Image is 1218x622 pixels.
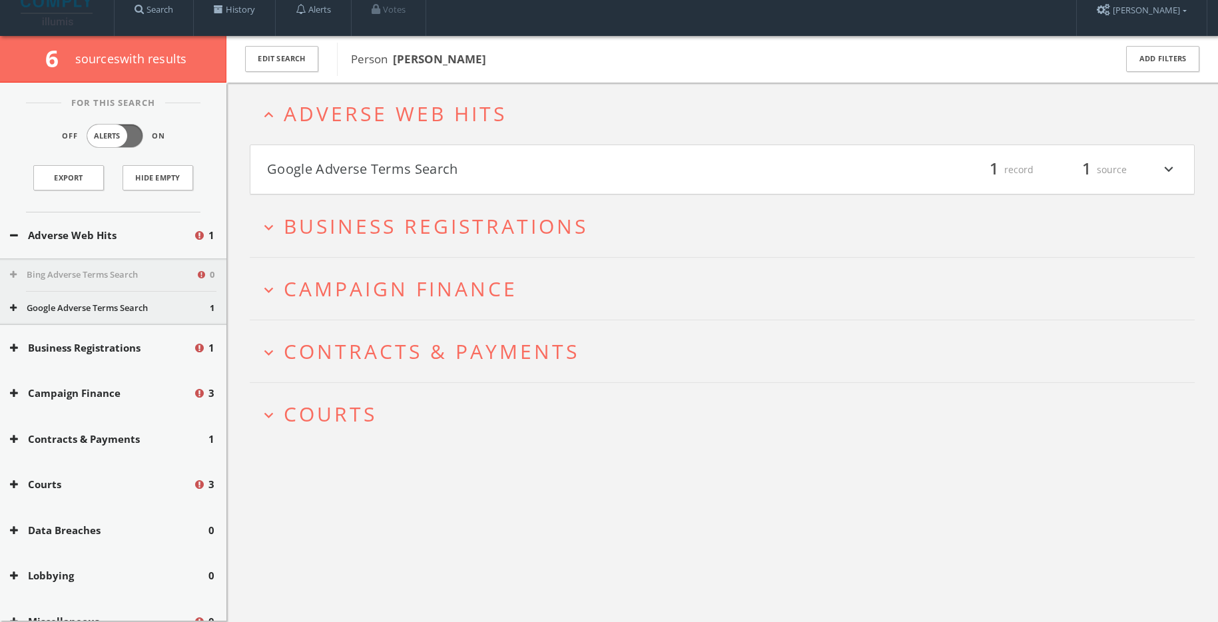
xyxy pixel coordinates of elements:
[267,158,723,181] button: Google Adverse Terms Search
[284,100,507,127] span: Adverse Web Hits
[208,386,214,401] span: 3
[10,302,210,315] button: Google Adverse Terms Search
[260,103,1195,125] button: expand_lessAdverse Web Hits
[208,228,214,243] span: 1
[10,340,193,356] button: Business Registrations
[208,523,214,538] span: 0
[260,406,278,424] i: expand_more
[284,212,588,240] span: Business Registrations
[284,275,517,302] span: Campaign Finance
[208,432,214,447] span: 1
[393,51,486,67] b: [PERSON_NAME]
[10,386,193,401] button: Campaign Finance
[1076,158,1097,181] span: 1
[33,165,104,190] a: Export
[984,158,1004,181] span: 1
[1126,46,1199,72] button: Add Filters
[351,51,486,67] span: Person
[260,340,1195,362] button: expand_moreContracts & Payments
[260,403,1195,425] button: expand_moreCourts
[260,106,278,124] i: expand_less
[10,477,193,492] button: Courts
[954,158,1034,181] div: record
[10,432,208,447] button: Contracts & Payments
[260,344,278,362] i: expand_more
[62,131,78,142] span: Off
[260,215,1195,237] button: expand_moreBusiness Registrations
[260,278,1195,300] button: expand_moreCampaign Finance
[245,46,318,72] button: Edit Search
[10,523,208,538] button: Data Breaches
[10,268,196,282] button: Bing Adverse Terms Search
[210,302,214,315] span: 1
[45,43,70,74] span: 6
[10,568,208,583] button: Lobbying
[210,268,214,282] span: 0
[123,165,193,190] button: Hide Empty
[1160,158,1177,181] i: expand_more
[1047,158,1127,181] div: source
[152,131,165,142] span: On
[208,568,214,583] span: 0
[284,400,377,428] span: Courts
[260,281,278,299] i: expand_more
[61,97,165,110] span: For This Search
[75,51,187,67] span: source s with results
[208,477,214,492] span: 3
[260,218,278,236] i: expand_more
[284,338,579,365] span: Contracts & Payments
[208,340,214,356] span: 1
[10,228,193,243] button: Adverse Web Hits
